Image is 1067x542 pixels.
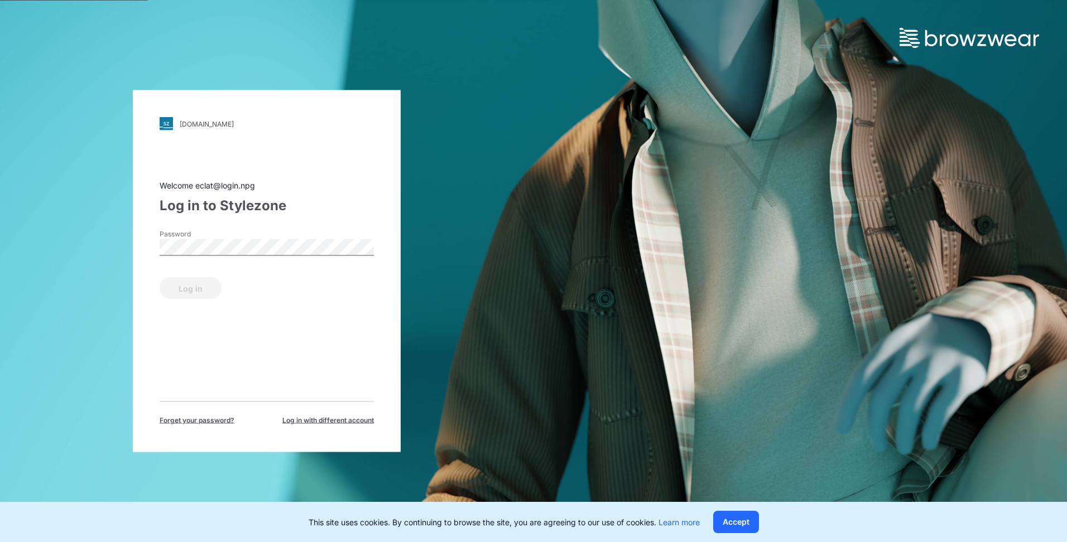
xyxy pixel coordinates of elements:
label: Password [160,229,238,239]
img: svg+xml;base64,PHN2ZyB3aWR0aD0iMjgiIGhlaWdodD0iMjgiIHZpZXdCb3g9IjAgMCAyOCAyOCIgZmlsbD0ibm9uZSIgeG... [160,117,173,130]
a: [DOMAIN_NAME] [160,117,374,130]
button: Accept [713,511,759,533]
div: [DOMAIN_NAME] [180,119,234,128]
p: This site uses cookies. By continuing to browse the site, you are agreeing to our use of cookies. [309,516,700,528]
img: browzwear-logo.73288ffb.svg [900,28,1039,48]
div: Log in to Stylezone [160,196,374,216]
span: Log in with different account [282,415,374,425]
a: Learn more [659,517,700,527]
div: Welcome eclat@login.npg [160,180,374,191]
span: Forget your password? [160,415,234,425]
